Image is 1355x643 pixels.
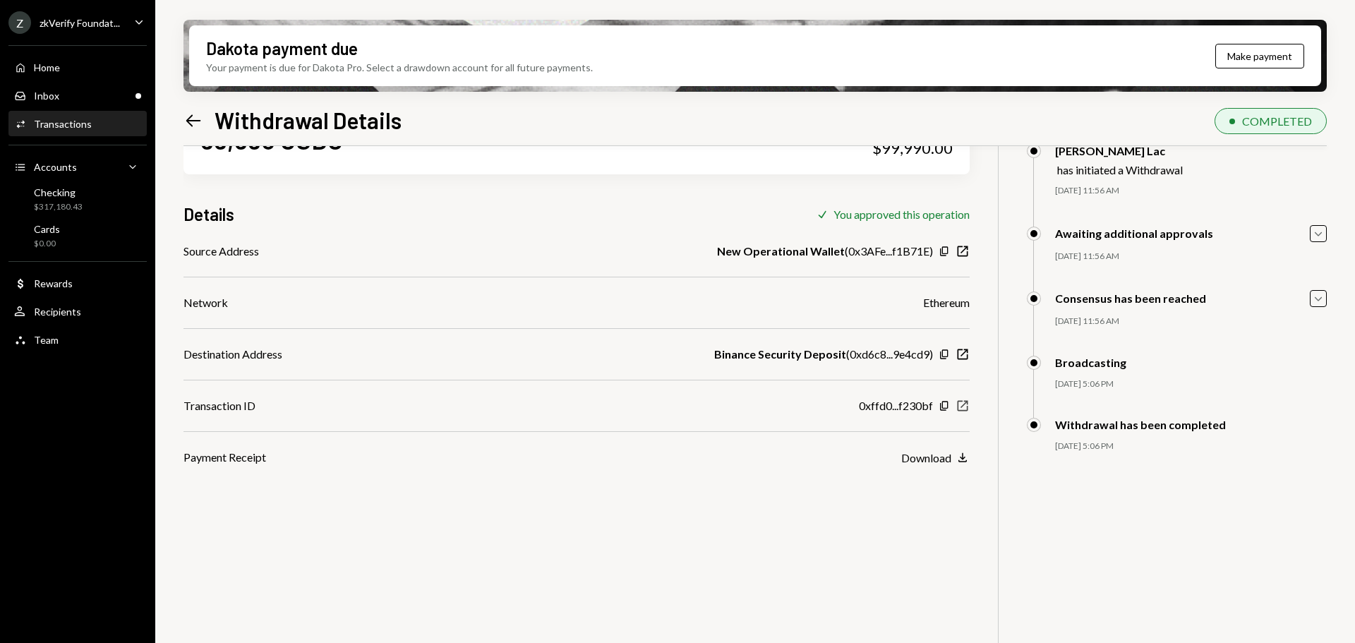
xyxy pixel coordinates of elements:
b: Binance Security Deposit [714,346,846,363]
div: Awaiting additional approvals [1055,227,1213,240]
div: [PERSON_NAME] Lac [1055,144,1183,157]
div: Cards [34,223,60,235]
h1: Withdrawal Details [215,106,402,134]
a: Home [8,54,147,80]
div: Recipients [34,306,81,318]
div: Inbox [34,90,59,102]
a: Team [8,327,147,352]
a: Transactions [8,111,147,136]
button: Download [901,450,970,466]
div: has initiated a Withdrawal [1057,163,1183,176]
b: New Operational Wallet [717,243,845,260]
div: Accounts [34,161,77,173]
div: Download [901,451,951,464]
div: [DATE] 11:56 AM [1055,185,1327,197]
div: Consensus has been reached [1055,292,1206,305]
div: Dakota payment due [206,37,358,60]
div: ( 0x3AFe...f1B71E ) [717,243,933,260]
a: Recipients [8,299,147,324]
div: ( 0xd6c8...9e4cd9 ) [714,346,933,363]
div: Team [34,334,59,346]
div: Withdrawal has been completed [1055,418,1226,431]
div: zkVerify Foundat... [40,17,120,29]
div: COMPLETED [1242,114,1312,128]
div: Z [8,11,31,34]
div: Checking [34,186,83,198]
div: Home [34,61,60,73]
a: Rewards [8,270,147,296]
div: [DATE] 5:06 PM [1055,378,1327,390]
button: Make payment [1215,44,1304,68]
a: Inbox [8,83,147,108]
div: You approved this operation [833,208,970,221]
div: $99,990.00 [872,138,953,158]
div: Transactions [34,118,92,130]
div: Transaction ID [183,397,255,414]
div: $0.00 [34,238,60,250]
div: Rewards [34,277,73,289]
a: Accounts [8,154,147,179]
div: Source Address [183,243,259,260]
div: $317,180.43 [34,201,83,213]
div: Your payment is due for Dakota Pro. Select a drawdown account for all future payments. [206,60,593,75]
div: [DATE] 5:06 PM [1055,440,1327,452]
div: Broadcasting [1055,356,1126,369]
div: [DATE] 11:56 AM [1055,251,1327,263]
a: Checking$317,180.43 [8,182,147,216]
div: Ethereum [923,294,970,311]
div: Destination Address [183,346,282,363]
h3: Details [183,203,234,226]
div: 0xffd0...f230bf [859,397,933,414]
div: Network [183,294,228,311]
div: Payment Receipt [183,449,266,466]
a: Cards$0.00 [8,219,147,253]
div: [DATE] 11:56 AM [1055,316,1327,327]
